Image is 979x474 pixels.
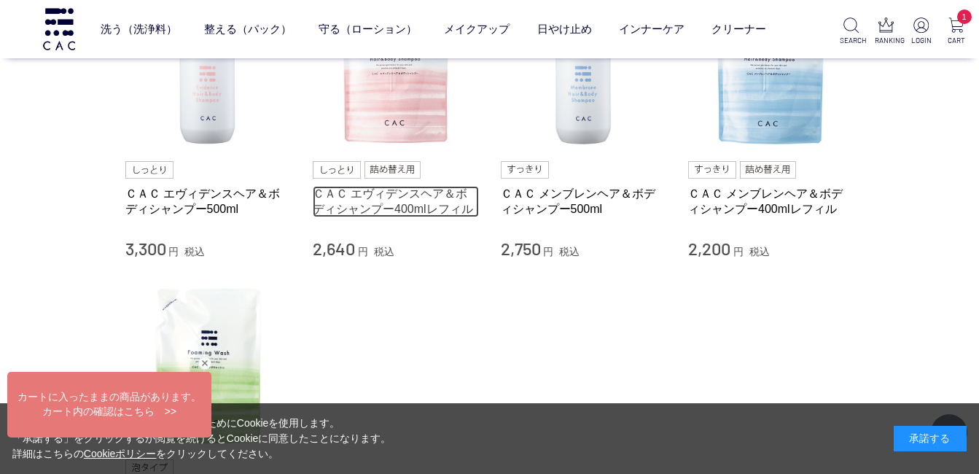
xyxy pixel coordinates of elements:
span: 税込 [749,246,770,257]
div: 承諾する [894,426,967,451]
p: LOGIN [910,35,932,46]
p: RANKING [875,35,897,46]
img: しっとり [313,161,361,179]
a: ＣＡＣ メンブレンヘア＆ボディシャンプー400mlレフィル [688,186,854,217]
span: 税込 [184,246,205,257]
span: 2,200 [688,238,730,259]
a: Cookieポリシー [84,448,157,459]
span: 円 [733,246,744,257]
span: 円 [358,246,368,257]
img: 詰め替え用 [740,161,796,179]
a: メイクアップ [444,9,510,48]
a: 日やけ止め [537,9,592,48]
a: ＣＡＣ エヴィデンスヘア＆ボディシャンプー400mlレフィル [313,186,479,217]
img: ＣＡＣ フォーミングウォッシュ400mlレフィル [125,282,292,448]
a: 整える（パック） [204,9,292,48]
img: しっとり [125,161,173,179]
a: RANKING [875,18,897,46]
span: 円 [543,246,553,257]
a: ＣＡＣ エヴィデンスヘア＆ボディシャンプー500ml [125,186,292,217]
a: クリーナー [711,9,766,48]
a: インナーケア [619,9,684,48]
img: すっきり [688,161,736,179]
span: 税込 [374,246,394,257]
a: 守る（ローション） [319,9,417,48]
span: 2,750 [501,238,541,259]
img: すっきり [501,161,549,179]
p: CART [945,35,967,46]
img: logo [41,8,77,50]
a: 1 CART [945,18,967,46]
a: LOGIN [910,18,932,46]
span: 税込 [559,246,580,257]
p: SEARCH [840,35,862,46]
img: 詰め替え用 [364,161,421,179]
span: 2,640 [313,238,355,259]
span: 円 [168,246,179,257]
span: 3,300 [125,238,166,259]
span: 1 [957,9,972,24]
a: 洗う（洗浄料） [101,9,177,48]
a: ＣＡＣ メンブレンヘア＆ボディシャンプー500ml [501,186,667,217]
a: SEARCH [840,18,862,46]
